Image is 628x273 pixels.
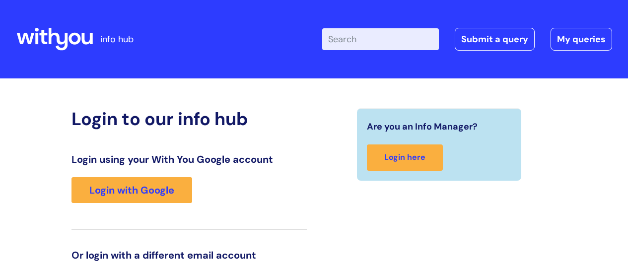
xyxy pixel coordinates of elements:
[100,31,134,47] p: info hub
[551,28,612,51] a: My queries
[71,108,307,130] h2: Login to our info hub
[71,177,192,203] a: Login with Google
[71,153,307,165] h3: Login using your With You Google account
[322,28,439,50] input: Search
[367,144,443,171] a: Login here
[455,28,535,51] a: Submit a query
[71,249,307,261] h3: Or login with a different email account
[367,119,478,135] span: Are you an Info Manager?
